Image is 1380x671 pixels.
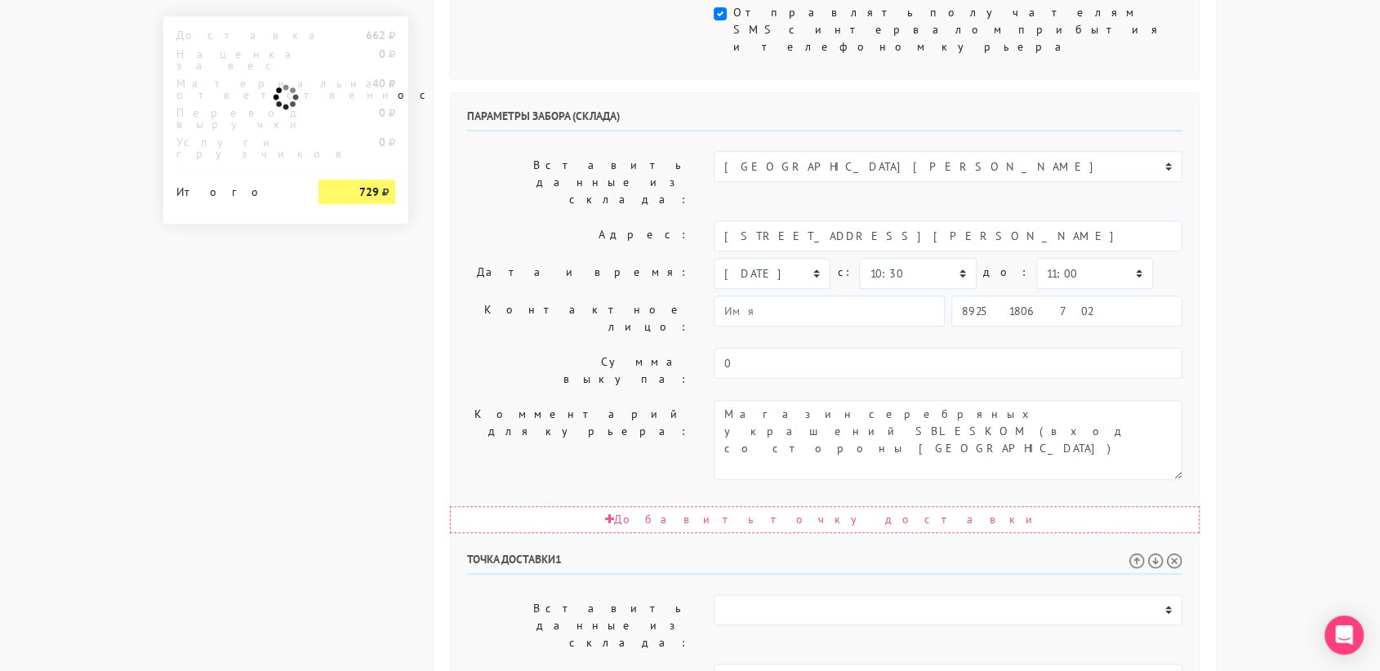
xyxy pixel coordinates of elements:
[455,400,701,480] label: Комментарий для курьера:
[455,594,701,657] label: Вставить данные из склада:
[450,506,1200,533] div: Добавить точку доставки
[455,258,701,289] label: Дата и время:
[164,29,306,41] div: Доставка
[455,348,701,393] label: Сумма выкупа:
[467,109,1182,131] h6: Параметры забора (склада)
[733,4,1182,56] label: Отправлять получателям SMS с интервалом прибытия и телефоном курьера
[176,180,294,198] div: Итого
[455,220,701,251] label: Адрес:
[714,296,945,327] input: Имя
[837,258,852,287] label: c:
[164,107,306,130] div: Перевод выручки
[359,184,379,199] strong: 729
[555,552,562,567] span: 1
[951,296,1182,327] input: Телефон
[164,78,306,100] div: Материальная ответственность
[164,48,306,71] div: Наценка за вес
[455,151,701,214] label: Вставить данные из склада:
[467,553,1182,575] h6: Точка доставки
[366,28,385,42] strong: 662
[271,82,300,112] img: ajax-loader.gif
[164,136,306,159] div: Услуги грузчиков
[1324,615,1364,655] div: Open Intercom Messenger
[455,296,701,341] label: Контактное лицо:
[983,258,1030,287] label: до:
